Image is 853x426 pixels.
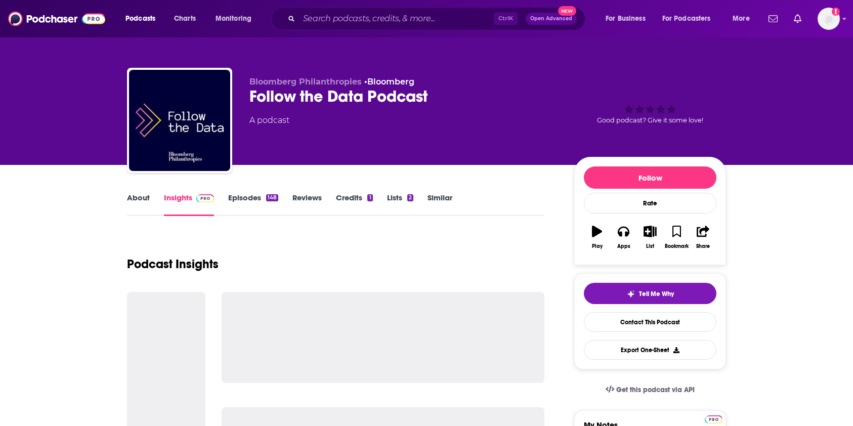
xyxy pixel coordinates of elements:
[574,77,726,140] div: Good podcast? Give it some love!
[818,8,840,30] img: User Profile
[299,11,494,27] input: Search podcasts, credits, & more...
[584,219,610,255] button: Play
[705,414,722,423] a: Pro website
[584,340,716,360] button: Export One-Sheet
[129,70,230,171] img: Follow the Data Podcast
[598,377,703,402] a: Get this podcast via API
[818,8,840,30] span: Logged in as arobertson1
[597,116,703,124] span: Good podcast? Give it some love!
[733,12,750,26] span: More
[228,193,278,216] a: Episodes148
[610,219,636,255] button: Apps
[790,10,805,27] a: Show notifications dropdown
[558,6,576,16] span: New
[174,12,196,26] span: Charts
[726,11,762,27] button: open menu
[656,11,726,27] button: open menu
[592,243,603,249] div: Play
[705,415,722,423] img: Podchaser Pro
[364,77,414,87] span: •
[665,243,689,249] div: Bookmark
[606,12,646,26] span: For Business
[367,194,372,201] div: 1
[118,11,168,27] button: open menu
[627,290,635,298] img: tell me why sparkle
[818,8,840,30] button: Show profile menu
[696,243,710,249] div: Share
[167,11,202,27] a: Charts
[8,9,105,28] img: Podchaser - Follow, Share and Rate Podcasts
[281,7,595,30] div: Search podcasts, credits, & more...
[292,193,322,216] a: Reviews
[127,257,219,272] h1: Podcast Insights
[428,193,452,216] a: Similar
[530,16,572,21] span: Open Advanced
[662,12,711,26] span: For Podcasters
[599,11,658,27] button: open menu
[164,193,214,216] a: InsightsPodchaser Pro
[616,386,695,394] span: Get this podcast via API
[584,166,716,189] button: Follow
[125,12,155,26] span: Podcasts
[617,243,630,249] div: Apps
[216,12,251,26] span: Monitoring
[832,8,840,16] svg: Add a profile image
[249,114,289,126] div: A podcast
[127,193,150,216] a: About
[526,13,577,25] button: Open AdvancedNew
[764,10,782,27] a: Show notifications dropdown
[266,194,278,201] div: 148
[387,193,413,216] a: Lists2
[690,219,716,255] button: Share
[646,243,654,249] div: List
[249,77,362,87] span: Bloomberg Philanthropies
[663,219,690,255] button: Bookmark
[637,219,663,255] button: List
[494,12,518,25] span: Ctrl K
[639,290,674,298] span: Tell Me Why
[407,194,413,201] div: 2
[336,193,372,216] a: Credits1
[208,11,265,27] button: open menu
[367,77,414,87] a: Bloomberg
[584,283,716,304] button: tell me why sparkleTell Me Why
[196,194,214,202] img: Podchaser Pro
[584,193,716,214] div: Rate
[584,312,716,332] a: Contact This Podcast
